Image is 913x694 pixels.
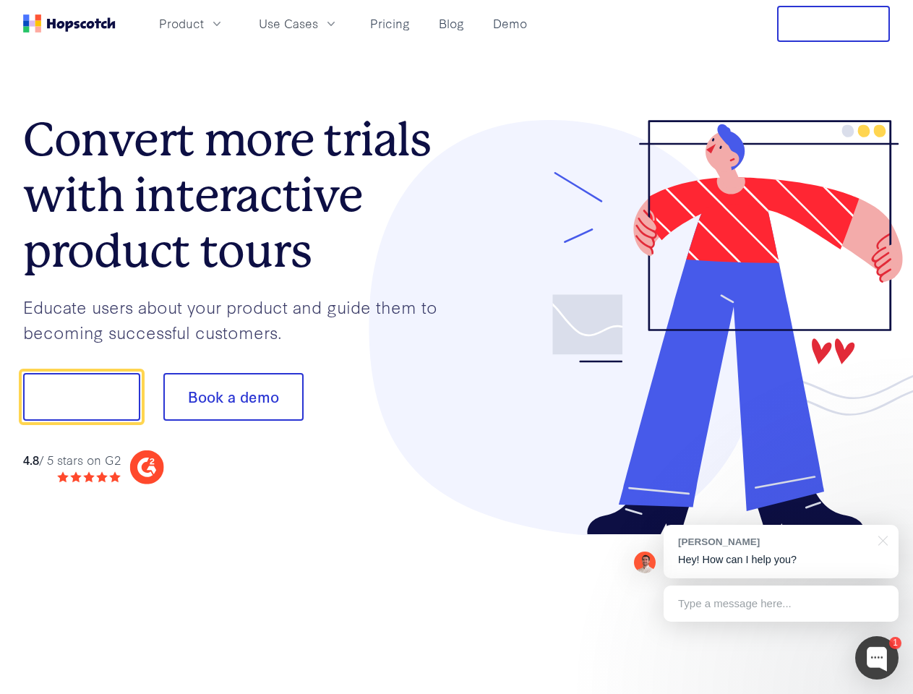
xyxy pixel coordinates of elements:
p: Educate users about your product and guide them to becoming successful customers. [23,294,457,344]
span: Product [159,14,204,33]
button: Show me! [23,373,140,421]
div: Type a message here... [664,586,899,622]
a: Home [23,14,116,33]
button: Product [150,12,233,35]
img: Mark Spera [634,552,656,573]
button: Use Cases [250,12,347,35]
a: Blog [433,12,470,35]
span: Use Cases [259,14,318,33]
h1: Convert more trials with interactive product tours [23,112,457,278]
a: Pricing [364,12,416,35]
a: Demo [487,12,533,35]
p: Hey! How can I help you? [678,552,884,567]
div: 1 [889,637,901,649]
button: Book a demo [163,373,304,421]
strong: 4.8 [23,451,39,468]
div: [PERSON_NAME] [678,535,870,549]
div: / 5 stars on G2 [23,451,121,469]
button: Free Trial [777,6,890,42]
